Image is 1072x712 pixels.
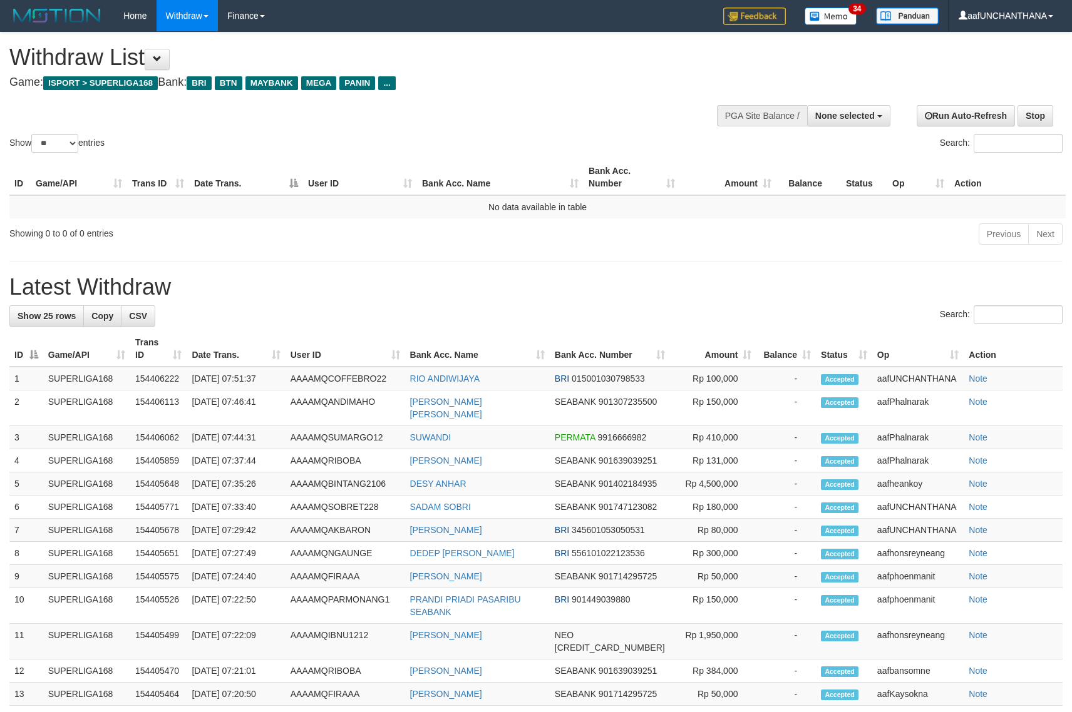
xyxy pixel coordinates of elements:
[756,331,816,367] th: Balance: activate to sort column ascending
[9,390,43,426] td: 2
[872,496,964,519] td: aafUNCHANTHANA
[43,683,130,706] td: SUPERLIGA168
[756,683,816,706] td: -
[670,331,757,367] th: Amount: activate to sort column ascending
[130,390,187,426] td: 154406113
[9,472,43,496] td: 5
[130,519,187,542] td: 154405678
[872,683,964,706] td: aafKaysokna
[43,76,158,90] span: ISPORT > SUPERLIGA168
[555,571,596,581] span: SEABANK
[410,689,482,699] a: [PERSON_NAME]
[9,275,1063,300] h1: Latest Withdraw
[872,367,964,390] td: aafUNCHANTHANA
[670,542,757,565] td: Rp 300,000
[821,631,858,641] span: Accepted
[756,390,816,426] td: -
[187,683,285,706] td: [DATE] 07:20:50
[130,496,187,519] td: 154405771
[872,426,964,449] td: aafPhalnarak
[286,683,405,706] td: AAAAMQFIRAAA
[1018,105,1053,126] a: Stop
[410,571,482,581] a: [PERSON_NAME]
[9,683,43,706] td: 13
[555,374,569,384] span: BRI
[303,160,417,195] th: User ID: activate to sort column ascending
[974,134,1063,153] input: Search:
[130,367,187,390] td: 154406222
[410,666,482,676] a: [PERSON_NAME]
[756,367,816,390] td: -
[43,624,130,659] td: SUPERLIGA168
[9,624,43,659] td: 11
[670,367,757,390] td: Rp 100,000
[670,588,757,624] td: Rp 150,000
[821,549,858,559] span: Accepted
[410,525,482,535] a: [PERSON_NAME]
[555,548,569,558] span: BRI
[555,666,596,676] span: SEABANK
[410,548,515,558] a: DEDEP [PERSON_NAME]
[974,305,1063,324] input: Search:
[599,689,657,699] span: Copy 901714295725 to clipboard
[286,565,405,588] td: AAAAMQFIRAAA
[555,594,569,604] span: BRI
[670,496,757,519] td: Rp 180,000
[286,624,405,659] td: AAAAMQIBNU1212
[584,160,680,195] th: Bank Acc. Number: activate to sort column ascending
[417,160,584,195] th: Bank Acc. Name: activate to sort column ascending
[286,331,405,367] th: User ID: activate to sort column ascending
[9,222,437,240] div: Showing 0 to 0 of 0 entries
[572,594,630,604] span: Copy 901449039880 to clipboard
[821,572,858,582] span: Accepted
[187,367,285,390] td: [DATE] 07:51:37
[9,6,105,25] img: MOTION_logo.png
[805,8,857,25] img: Button%20Memo.svg
[821,689,858,700] span: Accepted
[189,160,303,195] th: Date Trans.: activate to sort column descending
[286,472,405,496] td: AAAAMQBINTANG2106
[9,659,43,683] td: 12
[410,374,480,384] a: RIO ANDIWIJAYA
[187,331,285,367] th: Date Trans.: activate to sort column ascending
[599,479,657,489] span: Copy 901402184935 to clipboard
[670,449,757,472] td: Rp 131,000
[121,305,155,327] a: CSV
[245,76,298,90] span: MAYBANK
[841,160,887,195] th: Status
[821,374,858,385] span: Accepted
[872,542,964,565] td: aafhonsreyneang
[9,449,43,472] td: 4
[130,449,187,472] td: 154405859
[821,456,858,467] span: Accepted
[31,160,127,195] th: Game/API: activate to sort column ascending
[187,472,285,496] td: [DATE] 07:35:26
[756,496,816,519] td: -
[286,519,405,542] td: AAAAMQAKBARON
[821,595,858,606] span: Accepted
[130,542,187,565] td: 154405651
[286,390,405,426] td: AAAAMQANDIMAHO
[821,526,858,536] span: Accepted
[286,367,405,390] td: AAAAMQCOFFEBRO22
[756,449,816,472] td: -
[550,331,670,367] th: Bank Acc. Number: activate to sort column ascending
[598,432,647,442] span: Copy 9916666982 to clipboard
[1028,223,1063,245] a: Next
[599,397,657,407] span: Copy 901307235500 to clipboard
[949,160,1066,195] th: Action
[410,397,482,419] a: [PERSON_NAME] [PERSON_NAME]
[9,331,43,367] th: ID: activate to sort column descending
[555,630,574,640] span: NEO
[130,624,187,659] td: 154405499
[969,397,987,407] a: Note
[9,588,43,624] td: 10
[670,426,757,449] td: Rp 410,000
[756,565,816,588] td: -
[43,542,130,565] td: SUPERLIGA168
[9,305,84,327] a: Show 25 rows
[969,689,987,699] a: Note
[599,502,657,512] span: Copy 901747123082 to clipboard
[555,455,596,465] span: SEABANK
[130,588,187,624] td: 154405526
